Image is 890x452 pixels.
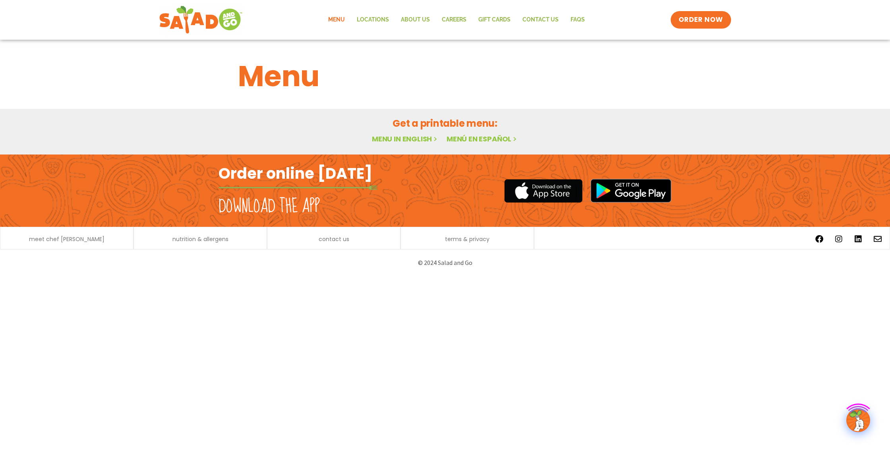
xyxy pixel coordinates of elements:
h2: Get a printable menu: [238,116,652,130]
a: Locations [351,11,395,29]
h1: Menu [238,55,652,98]
a: FAQs [565,11,591,29]
a: nutrition & allergens [172,236,228,242]
span: ORDER NOW [679,15,723,25]
a: Menú en español [447,134,518,144]
nav: Menu [322,11,591,29]
h2: Order online [DATE] [219,164,372,183]
a: Contact Us [517,11,565,29]
a: About Us [395,11,436,29]
a: Menu [322,11,351,29]
a: GIFT CARDS [472,11,517,29]
img: new-SAG-logo-768×292 [159,4,243,36]
a: contact us [319,236,349,242]
img: fork [219,185,377,190]
a: meet chef [PERSON_NAME] [29,236,104,242]
img: google_play [590,179,671,203]
a: Menu in English [372,134,439,144]
img: appstore [504,178,582,204]
h2: Download the app [219,195,320,218]
a: Careers [436,11,472,29]
p: © 2024 Salad and Go [222,257,667,268]
a: ORDER NOW [671,11,731,29]
a: terms & privacy [445,236,489,242]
